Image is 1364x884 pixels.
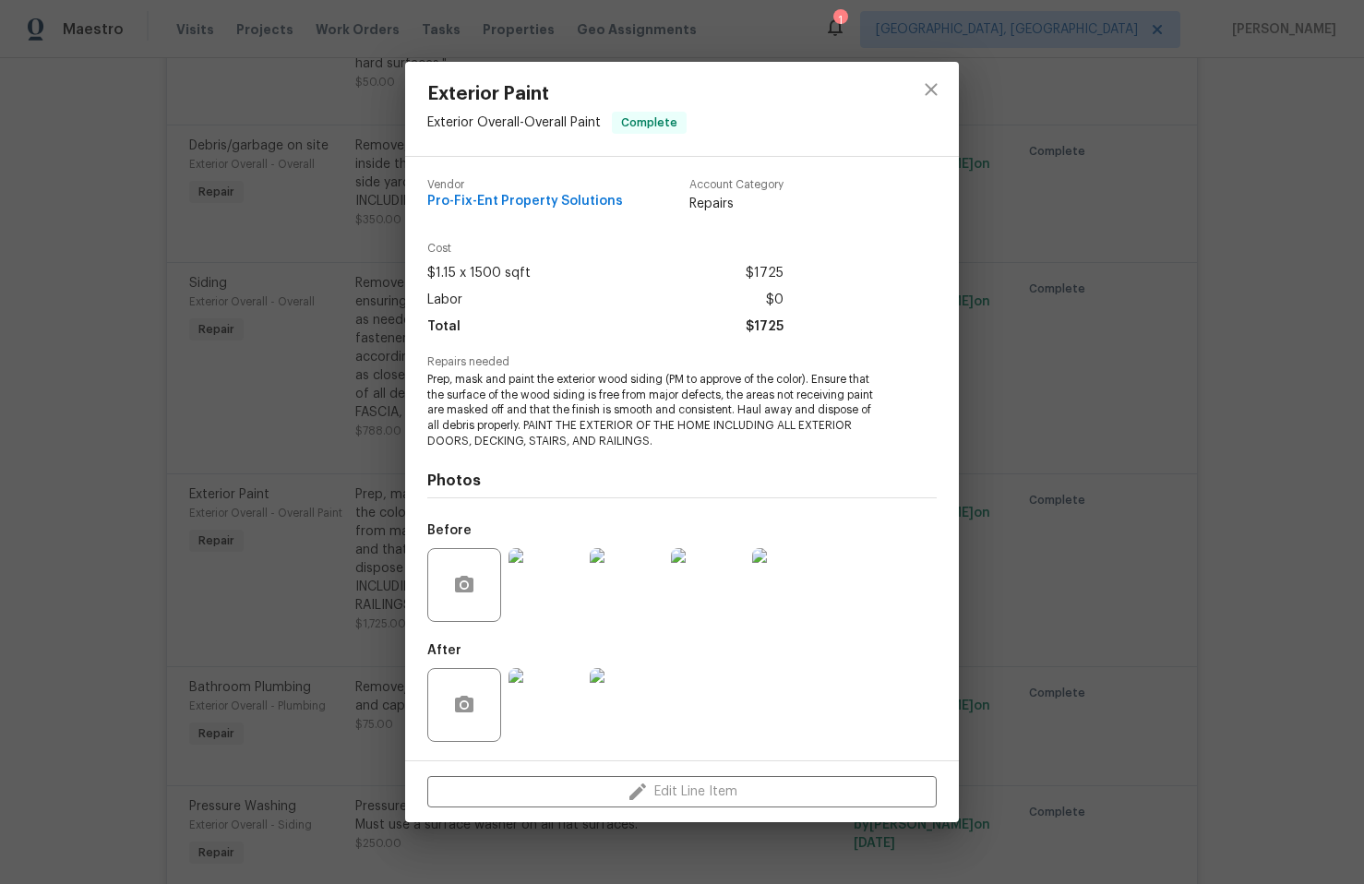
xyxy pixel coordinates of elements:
h4: Photos [427,472,937,490]
span: Total [427,314,461,340]
span: Repairs [689,195,784,213]
span: $0 [766,287,784,314]
span: $1725 [746,314,784,340]
span: Pro-Fix-Ent Property Solutions [427,195,623,209]
span: Account Category [689,179,784,191]
span: Complete [614,113,685,132]
span: $1.15 x 1500 sqft [427,260,531,287]
span: $1725 [746,260,784,287]
h5: After [427,644,461,657]
span: Exterior Paint [427,84,687,104]
h5: Before [427,524,472,537]
div: 1 [833,11,846,30]
span: Cost [427,243,784,255]
span: Labor [427,287,462,314]
span: Prep, mask and paint the exterior wood siding (PM to approve of the color). Ensure that the surfa... [427,372,886,449]
span: Vendor [427,179,623,191]
span: Exterior Overall - Overall Paint [427,115,601,128]
span: Repairs needed [427,356,937,368]
button: close [909,67,953,112]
